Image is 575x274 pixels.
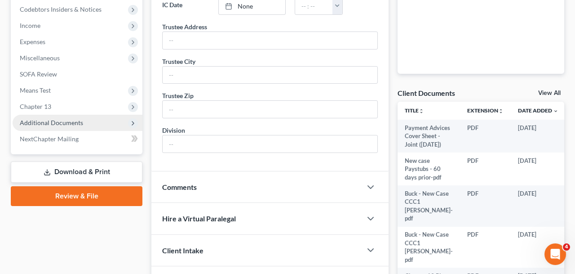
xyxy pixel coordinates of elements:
[13,66,142,82] a: SOFA Review
[162,183,197,191] span: Comments
[20,86,51,94] span: Means Test
[20,103,51,110] span: Chapter 13
[460,227,511,268] td: PDF
[162,214,236,223] span: Hire a Virtual Paralegal
[538,90,561,96] a: View All
[460,153,511,185] td: PDF
[511,120,566,153] td: [DATE]
[518,107,558,114] a: Date Added expand_more
[162,126,185,135] div: Division
[163,67,377,84] input: --
[162,91,194,100] div: Trustee Zip
[162,22,207,31] div: Trustee Address
[511,227,566,268] td: [DATE]
[511,153,566,185] td: [DATE]
[162,57,195,66] div: Trustee City
[20,22,40,29] span: Income
[398,227,460,268] td: Buck - New Case CCC1 [PERSON_NAME]-pdf
[11,186,142,206] a: Review & File
[398,185,460,227] td: Buck - New Case CCC1 [PERSON_NAME]-pdf
[405,107,424,114] a: Titleunfold_more
[398,153,460,185] td: New case Paystubs - 60 days prior-pdf
[20,119,83,126] span: Additional Documents
[163,135,377,153] input: --
[511,185,566,227] td: [DATE]
[163,101,377,118] input: --
[460,185,511,227] td: PDF
[162,246,203,255] span: Client Intake
[13,131,142,147] a: NextChapter Mailing
[544,243,566,265] iframe: Intercom live chat
[498,108,504,114] i: unfold_more
[20,5,102,13] span: Codebtors Insiders & Notices
[419,108,424,114] i: unfold_more
[163,32,377,49] input: --
[20,38,45,45] span: Expenses
[11,162,142,183] a: Download & Print
[398,88,455,98] div: Client Documents
[553,108,558,114] i: expand_more
[20,70,57,78] span: SOFA Review
[563,243,570,251] span: 4
[467,107,504,114] a: Extensionunfold_more
[20,54,60,62] span: Miscellaneous
[398,120,460,153] td: Payment Advices Cover Sheet - Joint ([DATE])
[20,135,79,143] span: NextChapter Mailing
[460,120,511,153] td: PDF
